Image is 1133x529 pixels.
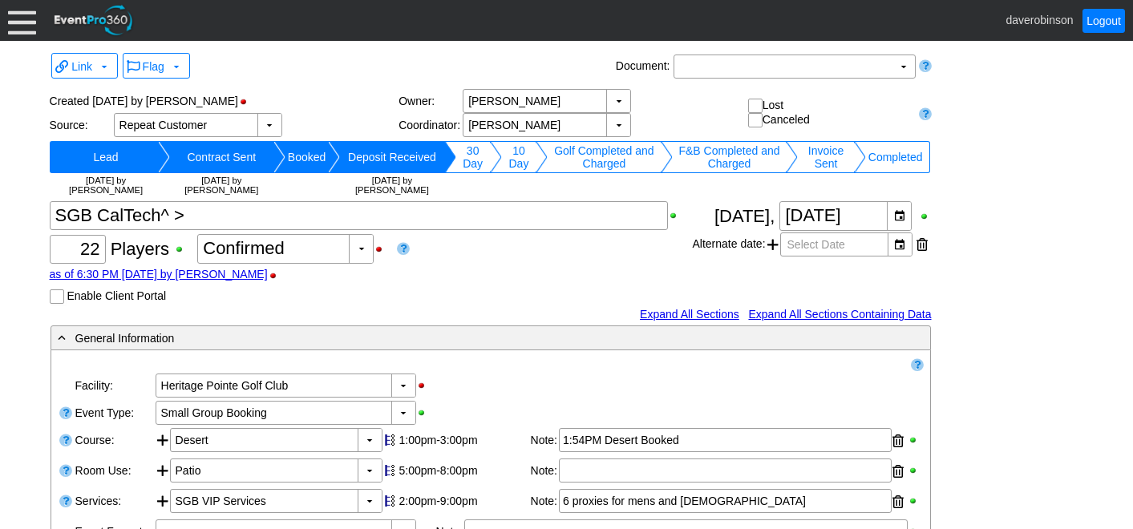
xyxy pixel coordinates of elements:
div: Edit start & end times [397,489,529,513]
div: Coordinator: [399,119,463,131]
span: daverobinson [1006,13,1073,26]
div: 1:54PM Desert Booked [563,432,888,448]
div: Add course [156,428,170,455]
img: EventPro360 [52,2,136,38]
div: 5:00pm-8:00pm [399,464,527,477]
label: Enable Client Portal [67,289,166,302]
div: Show Event Title when printing; click to hide Event Title when printing. [668,210,686,221]
div: Note: [531,428,559,454]
div: Room Use: [74,457,154,487]
td: Change status to Deposit Received [340,141,443,173]
div: Alternate date: [692,231,931,258]
span: Add another alternate date [767,232,779,256]
div: 2:00pm-9:00pm [399,495,527,507]
div: General Information [55,329,861,347]
div: Show Room Use when printing; click to hide Room Use when printing. [908,465,922,476]
div: Remove service [892,490,904,514]
div: Edit start & end times [397,428,529,452]
div: Owner: [399,95,463,107]
td: Change status to Contract Sent [170,141,273,173]
div: Show Course when printing; click to hide Course when printing. [908,434,922,446]
div: Lost Canceled [748,99,912,128]
td: [DATE] by [PERSON_NAME] [170,173,273,197]
div: Show this item on timeline; click to toggle [382,428,397,452]
div: Remove this date [917,232,928,256]
span: Link [55,57,111,75]
div: Course: [74,426,154,457]
td: [DATE] by [PERSON_NAME] [340,173,443,197]
div: Created [DATE] by [PERSON_NAME] [50,89,399,113]
td: Change status to 30 Day [456,141,490,173]
div: Show this item on timeline; click to toggle [382,458,397,483]
div: Add room [156,458,170,486]
div: Show Event Type when printing; click to hide Event Type when printing. [416,407,435,418]
div: Show Services when printing; click to hide Services when printing. [908,495,922,507]
a: Expand All Sections Containing Data [748,308,931,321]
div: Show Guest Count when printing; click to hide Guest Count when printing. [174,244,192,255]
div: 1:00pm-3:00pm [399,434,527,446]
div: Add service [156,489,170,516]
div: Hide Guest Count Stamp when printing; click to show Guest Count Stamp when printing. [268,270,286,281]
div: Hide Guest Count Status when printing; click to show Guest Count Status when printing. [374,244,392,255]
div: Source: [50,119,114,131]
span: Players [111,239,169,259]
span: [DATE], [714,206,775,226]
td: Change status to Lead [55,141,158,173]
div: Show this item on timeline; click to toggle [382,489,397,513]
td: [DATE] by [PERSON_NAME] [55,173,158,197]
td: Change status to Booked [285,141,328,173]
td: Change status to 10 Day [502,141,536,173]
td: Change status to Golf Completed and Charged [548,141,661,173]
span: General Information [75,332,175,345]
td: Change status to Completed [866,141,925,173]
div: Note: [531,458,559,484]
span: Select Date [784,233,848,256]
div: Edit start & end times [397,458,529,483]
div: Hide Facility when printing; click to show Facility when printing. [416,380,435,391]
div: Document: [613,55,674,82]
div: Remove room [892,459,904,483]
div: Menu: Click or 'Crtl+M' to toggle menu open/close [8,6,36,34]
div: Facility: [74,372,154,399]
div: Event Type: [74,399,154,426]
div: Services: [74,487,154,518]
a: Expand All Sections [640,308,739,321]
a: Logout [1082,9,1125,33]
div: Hide Status Bar when printing; click to show Status Bar when printing. [238,96,257,107]
div: Note: [531,489,559,515]
div: 6 proxies for mens and [DEMOGRAPHIC_DATA] [563,493,888,509]
div: Remove course [892,429,904,453]
div: Show Event Date when printing; click to hide Event Date when printing. [919,211,932,222]
td: Change status to Invoice Sent [798,141,853,173]
a: as of 6:30 PM [DATE] by [PERSON_NAME] [50,268,268,281]
span: Flag [143,60,164,73]
td: Change status to F&B Completed and Charged [673,141,787,173]
span: Link [71,60,92,73]
span: Flag [127,57,183,75]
